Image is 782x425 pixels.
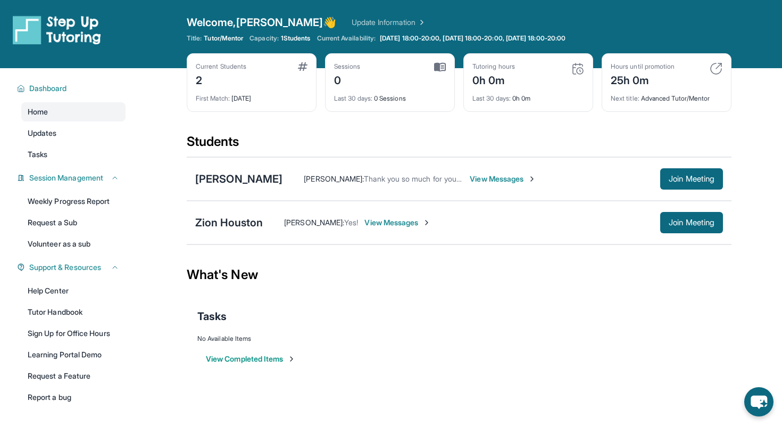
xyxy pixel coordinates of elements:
button: chat-button [744,387,773,416]
a: Volunteer as a sub [21,234,126,254]
div: Zion Houston [195,215,263,230]
button: Support & Resources [25,262,119,273]
span: Title: [187,34,202,43]
span: Tasks [28,149,47,160]
a: Report a bug [21,388,126,407]
span: Last 30 days : [472,94,511,102]
button: View Completed Items [206,354,296,364]
div: [PERSON_NAME] [195,171,282,186]
span: Join Meeting [669,219,714,226]
span: [DATE] 18:00-20:00, [DATE] 18:00-20:00, [DATE] 18:00-20:00 [380,34,565,43]
div: 0 Sessions [334,88,446,103]
div: [DATE] [196,88,307,103]
span: Current Availability: [317,34,376,43]
div: Tutoring hours [472,62,515,71]
span: Thank you so much for your flexibility, I wish you the best! [364,174,558,183]
img: card [571,62,584,75]
div: Hours until promotion [611,62,675,71]
img: Chevron-Right [528,175,536,183]
a: Help Center [21,281,126,300]
span: Home [28,107,48,117]
div: 0h 0m [472,88,584,103]
a: Updates [21,124,126,143]
img: card [434,62,446,72]
span: Updates [28,128,57,138]
div: Current Students [196,62,246,71]
div: No Available Items [197,334,721,343]
span: Session Management [29,173,103,183]
div: Students [187,133,731,157]
a: Learning Portal Demo [21,345,126,364]
a: Sign Up for Office Hours [21,324,126,343]
a: Request a Sub [21,213,126,232]
img: card [710,62,722,75]
img: Chevron Right [415,17,426,28]
span: [PERSON_NAME] : [284,218,344,227]
span: Yes! [344,218,358,227]
span: Last 30 days : [334,94,372,102]
span: Join Meeting [669,176,714,182]
button: Join Meeting [660,168,723,190]
span: First Match : [196,94,230,102]
a: Weekly Progress Report [21,192,126,211]
img: Chevron-Right [422,218,431,227]
span: View Messages [364,217,431,228]
a: Tasks [21,145,126,164]
div: Sessions [334,62,361,71]
span: Support & Resources [29,262,101,273]
span: Tutor/Mentor [204,34,243,43]
div: 0 [334,71,361,88]
img: logo [13,15,101,45]
a: Update Information [352,17,426,28]
div: 25h 0m [611,71,675,88]
div: 0h 0m [472,71,515,88]
a: Tutor Handbook [21,303,126,322]
span: View Messages [470,174,536,184]
span: Tasks [197,309,227,324]
a: Home [21,102,126,121]
div: What's New [187,251,731,298]
div: Advanced Tutor/Mentor [611,88,722,103]
button: Join Meeting [660,212,723,233]
a: [DATE] 18:00-20:00, [DATE] 18:00-20:00, [DATE] 18:00-20:00 [378,34,568,43]
span: [PERSON_NAME] : [304,174,364,183]
div: 2 [196,71,246,88]
span: 1 Students [281,34,311,43]
span: Capacity: [249,34,279,43]
img: card [298,62,307,71]
span: Dashboard [29,83,67,94]
span: Welcome, [PERSON_NAME] 👋 [187,15,337,30]
span: Next title : [611,94,639,102]
a: Request a Feature [21,366,126,386]
button: Session Management [25,173,119,183]
button: Dashboard [25,83,119,94]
